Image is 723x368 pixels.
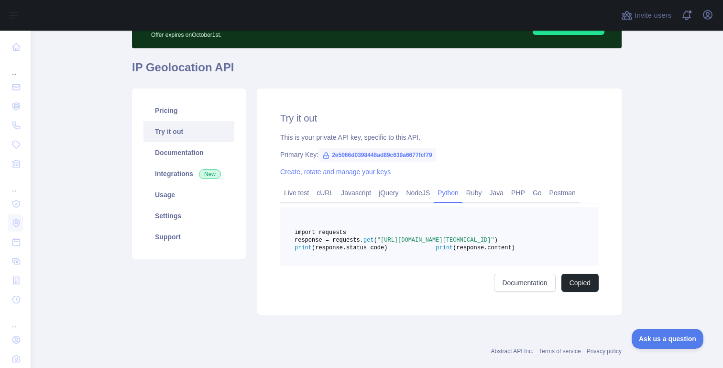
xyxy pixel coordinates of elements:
[587,348,622,355] a: Privacy policy
[507,185,529,201] a: PHP
[295,245,312,251] span: print
[434,185,462,201] a: Python
[280,185,313,201] a: Live test
[295,237,363,244] span: response = requests.
[377,237,494,244] span: "[URL][DOMAIN_NAME][TECHNICAL_ID]"
[143,100,234,121] a: Pricing
[318,148,436,162] span: 2e5066d0398448ad89c639a6677fcf79
[295,229,346,236] span: import requests
[402,185,434,201] a: NodeJS
[143,163,234,184] a: Integrations New
[313,185,337,201] a: cURL
[143,121,234,142] a: Try it out
[143,226,234,247] a: Support
[337,185,375,201] a: Javascript
[199,169,221,179] span: New
[632,329,704,349] iframe: Toggle Customer Support
[280,133,599,142] div: This is your private API key, specific to this API.
[151,27,414,39] p: Offer expires on October 1st.
[8,57,23,77] div: ...
[635,10,671,21] span: Invite users
[491,348,534,355] a: Abstract API Inc.
[132,60,622,83] h1: IP Geolocation API
[436,245,453,251] span: print
[312,245,387,251] span: (response.status_code)
[561,274,599,292] button: Copied
[375,185,402,201] a: jQuery
[143,184,234,205] a: Usage
[280,112,599,125] h2: Try it out
[462,185,486,201] a: Ruby
[539,348,581,355] a: Terms of service
[143,205,234,226] a: Settings
[374,237,377,244] span: (
[546,185,580,201] a: Postman
[494,274,555,292] a: Documentation
[280,168,391,176] a: Create, rotate and manage your keys
[143,142,234,163] a: Documentation
[529,185,546,201] a: Go
[453,245,515,251] span: (response.content)
[8,310,23,329] div: ...
[8,174,23,193] div: ...
[280,150,599,159] div: Primary Key:
[363,237,374,244] span: get
[494,237,498,244] span: )
[486,185,508,201] a: Java
[619,8,673,23] button: Invite users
